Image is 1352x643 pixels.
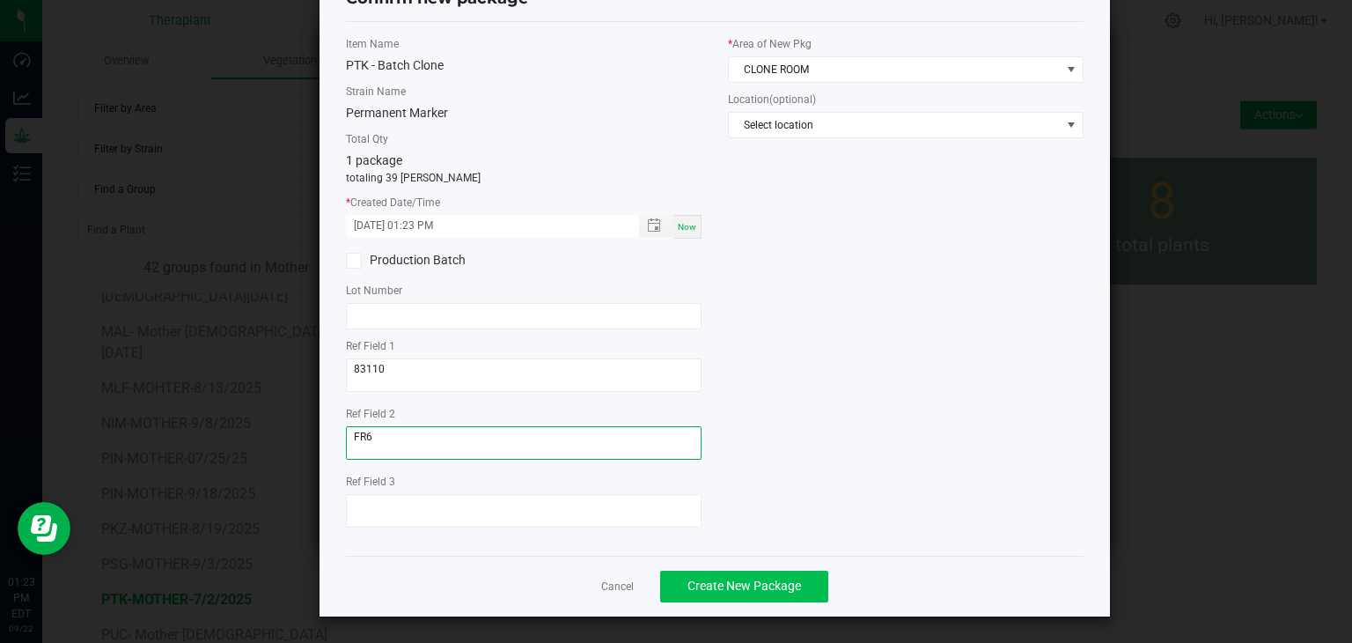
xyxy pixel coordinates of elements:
span: CLONE ROOM [729,57,1061,82]
label: Area of New Pkg [728,36,1084,52]
span: 1 package [346,153,402,167]
label: Item Name [346,36,702,52]
input: Created Datetime [346,215,621,237]
span: Create New Package [687,579,801,593]
label: Ref Field 3 [346,474,702,490]
div: PTK - Batch Clone [346,56,702,75]
iframe: Resource center [18,502,70,555]
label: Total Qty [346,131,702,147]
span: Now [678,222,696,232]
label: Created Date/Time [346,195,702,211]
span: NO DATA FOUND [728,112,1084,138]
label: Ref Field 2 [346,406,702,422]
span: Select location [729,113,1061,137]
div: Permanent Marker [346,104,702,122]
a: Cancel [601,580,634,595]
label: Strain Name [346,84,702,100]
label: Location [728,92,1084,107]
button: Create New Package [660,571,828,602]
p: totaling 39 [PERSON_NAME] [346,170,702,186]
label: Production Batch [346,251,511,270]
span: Toggle popup [639,215,673,237]
label: Lot Number [346,283,702,299]
label: Ref Field 1 [346,338,702,354]
span: (optional) [769,93,816,106]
